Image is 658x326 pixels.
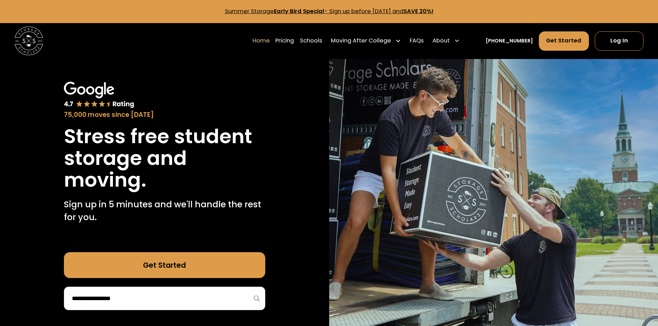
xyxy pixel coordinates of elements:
[403,7,433,15] strong: SAVE 20%!
[539,31,589,51] a: Get Started
[595,31,643,51] a: Log In
[225,7,433,15] a: Summer StorageEarly Bird Special- Sign up before [DATE] andSAVE 20%!
[300,31,322,51] a: Schools
[15,27,43,55] img: Storage Scholars main logo
[328,31,404,51] div: Moving After College
[252,31,270,51] a: Home
[64,110,265,120] div: 75,000 moves since [DATE]
[64,126,265,191] h1: Stress free student storage and moving.
[430,31,463,51] div: About
[331,37,391,45] div: Moving After College
[410,31,424,51] a: FAQs
[64,252,265,278] a: Get Started
[432,37,450,45] div: About
[64,198,265,224] p: Sign up in 5 minutes and we'll handle the rest for you.
[64,82,134,109] img: Google 4.7 star rating
[275,31,294,51] a: Pricing
[486,37,533,45] a: [PHONE_NUMBER]
[274,7,324,15] strong: Early Bird Special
